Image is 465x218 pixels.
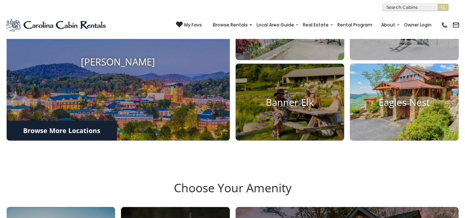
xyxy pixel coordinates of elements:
a: My Favs [176,21,202,29]
img: mail-regular-black.png [452,21,459,29]
h4: [PERSON_NAME] [7,56,230,67]
img: Blue-2.png [6,18,107,32]
a: Eagles Nest [350,64,458,141]
a: Rental Program [334,20,376,30]
a: Banner Elk [236,64,344,141]
h4: Eagles Nest [350,96,458,108]
a: Owner Login [400,20,435,30]
h3: Choose Your Amenity [6,181,459,207]
span: My Favs [184,22,202,28]
img: phone-regular-black.png [441,21,448,29]
a: About [378,20,399,30]
a: Browse Rentals [209,20,251,30]
a: Local Area Guide [253,20,298,30]
h4: Banner Elk [236,96,344,108]
a: Real Estate [299,20,332,30]
a: Browse More Locations [7,121,117,140]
